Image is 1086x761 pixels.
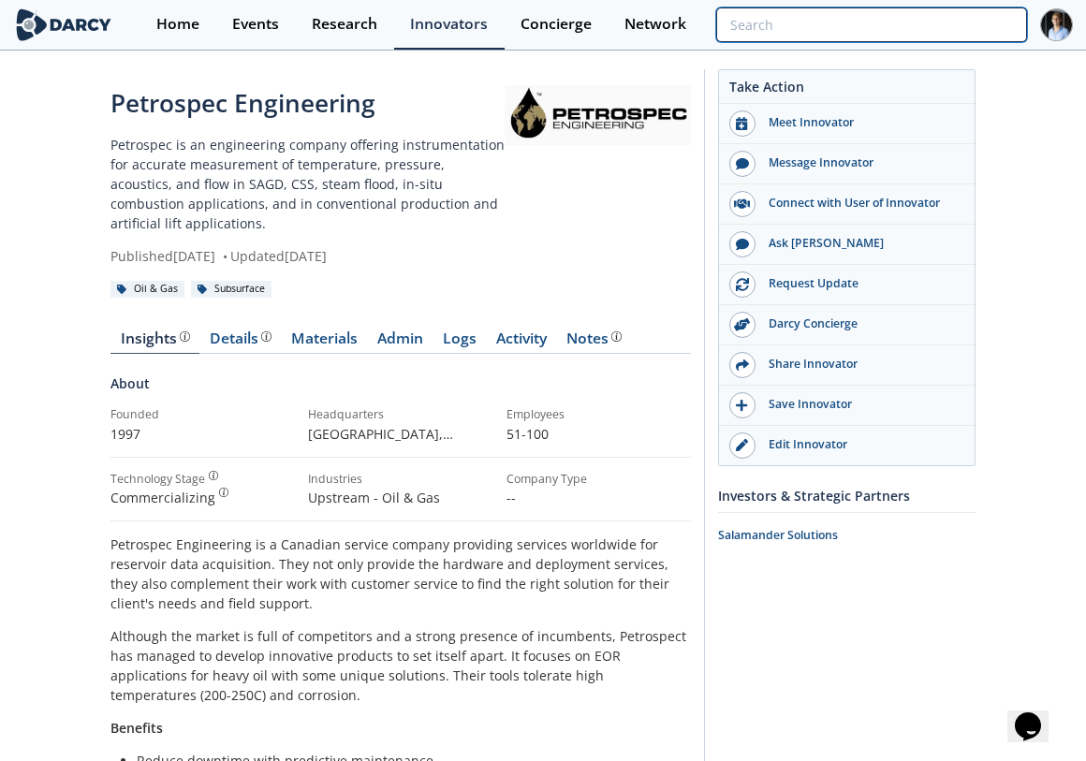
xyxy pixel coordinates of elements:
img: information.svg [261,331,271,342]
p: Petrospec Engineering is a Canadian service company providing services worldwide for reservoir da... [110,534,691,613]
a: Notes [556,331,631,354]
div: Ask [PERSON_NAME] [756,235,965,252]
div: Headquarters [308,406,492,423]
div: Request Update [756,275,965,292]
p: [GEOGRAPHIC_DATA] , [GEOGRAPHIC_DATA] [308,424,492,444]
div: Network [624,17,686,32]
p: -- [506,488,691,507]
div: Share Innovator [756,356,965,373]
button: Save Innovator [719,386,975,426]
a: Materials [281,331,367,354]
div: Founded [110,406,295,423]
p: 1997 [110,424,295,444]
div: Innovators [410,17,488,32]
div: Notes [566,331,622,346]
div: Investors & Strategic Partners [718,479,976,512]
div: Take Action [719,77,975,104]
div: Insights [121,331,190,346]
a: Details [199,331,281,354]
p: Although the market is full of competitors and a strong presence of incumbents, Petrospect has ma... [110,626,691,705]
img: information.svg [180,331,190,342]
a: Edit Innovator [719,426,975,465]
span: • [219,247,230,265]
div: Petrospec Engineering [110,85,505,122]
img: information.svg [611,331,622,342]
div: Meet Innovator [756,114,965,131]
a: Insights [110,331,199,354]
div: Darcy Concierge [756,315,965,332]
div: Employees [506,406,691,423]
input: Advanced Search [716,7,1027,42]
a: Salamander Solutions [718,520,976,552]
img: Profile [1040,8,1073,41]
div: Research [312,17,377,32]
div: Industries [308,471,492,488]
div: Salamander Solutions [718,527,976,544]
div: Events [232,17,279,32]
p: Petrospec is an engineering company offering instrumentation for accurate measurement of temperat... [110,135,505,233]
img: logo-wide.svg [13,8,114,41]
a: Activity [486,331,556,354]
div: Published [DATE] Updated [DATE] [110,246,505,266]
a: Admin [367,331,433,354]
img: information.svg [209,471,219,481]
div: Subsurface [191,281,271,298]
div: Connect with User of Innovator [756,195,965,212]
div: Save Innovator [756,396,965,413]
div: Home [156,17,199,32]
div: Technology Stage [110,471,205,488]
strong: Benefits [110,719,163,737]
div: Company Type [506,471,691,488]
div: Details [210,331,271,346]
div: Message Innovator [756,154,965,171]
iframe: chat widget [1007,686,1067,742]
p: 51-100 [506,424,691,444]
span: Upstream - Oil & Gas [308,489,440,506]
div: Oil & Gas [110,281,184,298]
div: Concierge [521,17,592,32]
div: About [110,373,691,406]
div: Commercializing [110,488,295,507]
div: Edit Innovator [756,436,965,453]
img: information.svg [219,488,229,498]
a: Logs [433,331,486,354]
